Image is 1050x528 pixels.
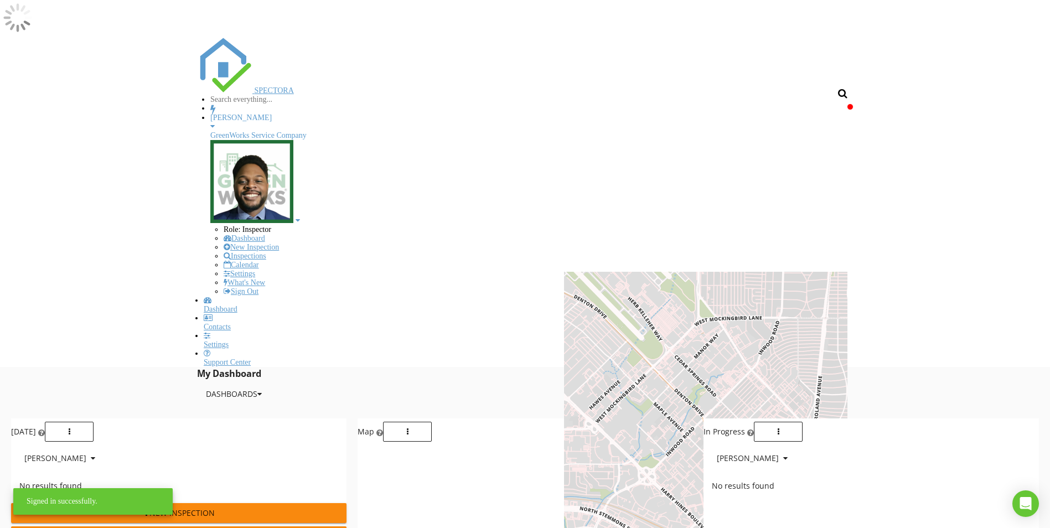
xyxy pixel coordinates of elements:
div: No results found [704,472,1039,500]
div: GreenWorks Service Company [210,131,853,140]
span: Map [358,426,374,437]
a: Dashboard [224,234,265,242]
div: Contacts [204,323,860,332]
div: Settings [204,340,860,349]
a: New Inspection [224,243,279,251]
span: SPECTORA [255,86,294,95]
a: Calendar [224,261,259,269]
button: [PERSON_NAME] [708,448,796,468]
div: Dashboards [206,388,262,400]
div: Open Intercom Messenger [1012,490,1039,517]
span: In Progress [704,426,745,437]
a: Inspections [224,252,266,260]
div: [PERSON_NAME] [717,452,788,464]
a: Settings [224,270,255,278]
span: [DATE] [11,426,36,437]
a: Settings [204,332,860,349]
div: No results found [11,472,346,500]
button: New Inspection [11,503,346,523]
a: What's New [224,278,265,287]
button: [PERSON_NAME] [15,448,104,468]
div: Support Center [204,358,860,367]
input: Search everything... [210,95,304,104]
div: [PERSON_NAME] [24,452,95,464]
span: Role: Inspector [224,225,271,234]
a: Sign Out [224,287,258,296]
span: New Inspection [149,507,215,519]
img: rashane_hibbert_engineering_intern.png [210,140,293,223]
a: Contacts [204,314,860,332]
div: Signed in successfully. [27,497,97,506]
a: SPECTORA [197,86,294,95]
button: Dashboards [197,384,271,404]
a: Support Center [204,349,860,367]
span: My Dashboard [197,367,261,380]
div: Dashboard [204,305,860,314]
a: Dashboard [204,296,860,314]
div: [PERSON_NAME] [210,113,853,122]
img: The Best Home Inspection Software - Spectora [197,38,252,93]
